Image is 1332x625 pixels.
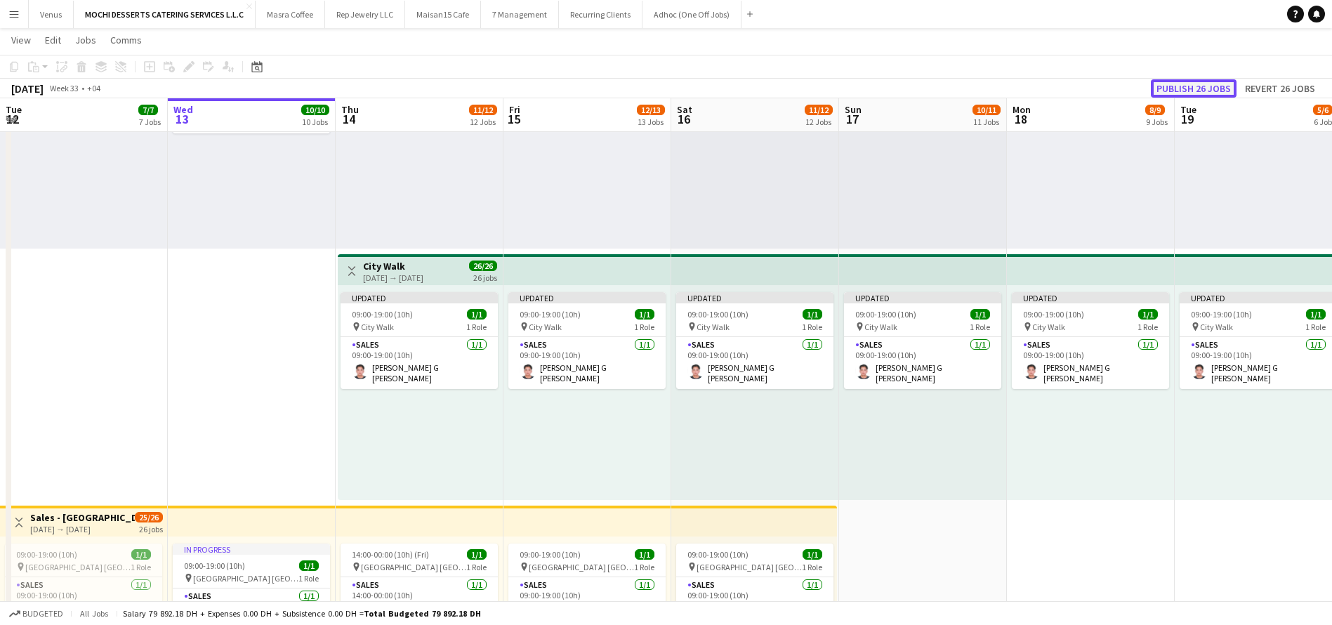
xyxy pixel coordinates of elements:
span: 15 [507,111,520,127]
span: Budgeted [22,609,63,619]
span: Comms [110,34,142,46]
app-card-role: Sales1/109:00-19:00 (10h)[PERSON_NAME] G [PERSON_NAME] [844,337,1001,389]
div: [DATE] → [DATE] [30,524,135,534]
span: 1 Role [298,573,319,584]
span: 1/1 [970,309,990,320]
span: Mon [1013,103,1031,116]
app-job-card: 09:00-19:00 (10h)1/1 [GEOGRAPHIC_DATA] [GEOGRAPHIC_DATA]1 RoleSales1/109:00-19:00 (10h)Cydrex [PE... [676,544,833,625]
span: 11/12 [469,105,497,115]
span: Thu [341,103,359,116]
app-card-role: Sales1/109:00-19:00 (10h)[PERSON_NAME] G [PERSON_NAME] [508,337,666,389]
app-job-card: 14:00-00:00 (10h) (Fri)1/1 [GEOGRAPHIC_DATA] [GEOGRAPHIC_DATA]1 RoleSales1/114:00-00:00 (10h)Cydr... [341,544,498,625]
span: 7/7 [138,105,158,115]
span: 09:00-19:00 (10h) [16,549,77,560]
app-job-card: 09:00-19:00 (10h)1/1 [GEOGRAPHIC_DATA] [GEOGRAPHIC_DATA]1 RoleSales1/109:00-19:00 (10h)Cydrex [PE... [5,544,162,625]
button: Revert 26 jobs [1239,79,1321,98]
div: 26 jobs [473,271,497,283]
app-card-role: Sales1/109:00-19:00 (10h)Cydrex [PERSON_NAME] [5,577,162,625]
div: Salary 79 892.18 DH + Expenses 0.00 DH + Subsistence 0.00 DH = [123,608,481,619]
app-job-card: Updated09:00-19:00 (10h)1/1 City Walk1 RoleSales1/109:00-19:00 (10h)[PERSON_NAME] G [PERSON_NAME] [844,292,1001,389]
span: 1/1 [467,549,487,560]
span: All jobs [77,608,111,619]
span: 1/1 [299,560,319,571]
div: +04 [87,83,100,93]
span: 09:00-19:00 (10h) [855,309,916,320]
span: 1/1 [1138,309,1158,320]
div: Updated [1012,292,1169,303]
button: Masra Coffee [256,1,325,28]
span: 09:00-19:00 (10h) [687,549,749,560]
span: 1/1 [803,309,822,320]
app-job-card: Updated09:00-19:00 (10h)1/1 City Walk1 RoleSales1/109:00-19:00 (10h)[PERSON_NAME] G [PERSON_NAME] [1012,292,1169,389]
span: 1 Role [1138,322,1158,332]
span: 09:00-19:00 (10h) [520,309,581,320]
span: 1 Role [970,322,990,332]
div: 26 jobs [139,522,163,534]
app-card-role: Sales1/109:00-19:00 (10h)[PERSON_NAME] G [PERSON_NAME] [676,337,833,389]
app-job-card: Updated09:00-19:00 (10h)1/1 City Walk1 RoleSales1/109:00-19:00 (10h)[PERSON_NAME] G [PERSON_NAME] [341,292,498,389]
span: 1 Role [802,562,822,572]
span: 1/1 [635,309,654,320]
button: 7 Management [481,1,559,28]
span: 1/1 [635,549,654,560]
div: Updated09:00-19:00 (10h)1/1 City Walk1 RoleSales1/109:00-19:00 (10h)[PERSON_NAME] G [PERSON_NAME] [508,292,666,389]
span: 09:00-19:00 (10h) [1191,309,1252,320]
span: Sun [845,103,862,116]
button: Adhoc (One Off Jobs) [642,1,741,28]
span: City Walk [697,322,730,332]
span: [GEOGRAPHIC_DATA] [GEOGRAPHIC_DATA] [697,562,802,572]
div: [DATE] [11,81,44,96]
span: 1 Role [634,562,654,572]
a: Edit [39,31,67,49]
app-card-role: Sales1/109:00-19:00 (10h)[PERSON_NAME] G [PERSON_NAME] [341,337,498,389]
span: 09:00-19:00 (10h) [687,309,749,320]
span: 25/26 [135,512,163,522]
div: Updated [844,292,1001,303]
button: Venus [29,1,74,28]
span: 14 [339,111,359,127]
app-card-role: Sales1/114:00-00:00 (10h)Cydrex [PERSON_NAME] [341,577,498,625]
span: Jobs [75,34,96,46]
span: City Walk [1200,322,1233,332]
div: 9 Jobs [1146,117,1168,127]
div: Updated [341,292,498,303]
span: 09:00-19:00 (10h) [184,560,245,571]
span: 12/13 [637,105,665,115]
div: 11 Jobs [973,117,1000,127]
span: 1/1 [803,549,822,560]
div: Updated09:00-19:00 (10h)1/1 City Walk1 RoleSales1/109:00-19:00 (10h)[PERSON_NAME] G [PERSON_NAME] [676,292,833,389]
span: 1/1 [467,309,487,320]
span: 17 [843,111,862,127]
span: 09:00-19:00 (10h) [352,309,413,320]
div: 7 Jobs [139,117,161,127]
span: City Walk [529,322,562,332]
span: City Walk [864,322,897,332]
span: [GEOGRAPHIC_DATA] [GEOGRAPHIC_DATA] [25,562,131,572]
span: [GEOGRAPHIC_DATA] [GEOGRAPHIC_DATA] [529,562,634,572]
span: 1 Role [466,322,487,332]
app-card-role: Sales1/109:00-19:00 (10h)Cydrex [PERSON_NAME] [676,577,833,625]
a: View [6,31,37,49]
span: 12 [4,111,22,127]
button: Recurring Clients [559,1,642,28]
span: Fri [509,103,520,116]
h3: City Walk [363,260,423,272]
a: Jobs [70,31,102,49]
span: 1 Role [1305,322,1326,332]
span: 11/12 [805,105,833,115]
span: 26/26 [469,261,497,271]
span: 14:00-00:00 (10h) (Fri) [352,549,429,560]
div: Updated [508,292,666,303]
div: [DATE] → [DATE] [363,272,423,283]
span: 1 Role [131,562,151,572]
span: Tue [1180,103,1196,116]
div: 13 Jobs [638,117,664,127]
span: Total Budgeted 79 892.18 DH [364,608,481,619]
span: 09:00-19:00 (10h) [520,549,581,560]
div: 09:00-19:00 (10h)1/1 [GEOGRAPHIC_DATA] [GEOGRAPHIC_DATA]1 RoleSales1/109:00-19:00 (10h)Cydrex [PE... [508,544,666,625]
span: 1 Role [466,562,487,572]
span: City Walk [1032,322,1065,332]
h3: Sales - [GEOGRAPHIC_DATA] [30,511,135,524]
